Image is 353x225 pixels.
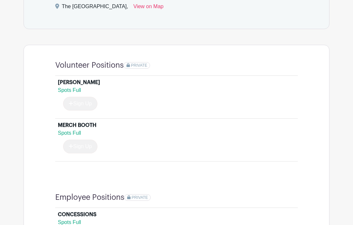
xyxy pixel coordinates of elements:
span: PRIVATE [131,63,147,68]
h4: Employee Positions [55,193,124,202]
div: CONCESSIONS [58,211,96,218]
div: The [GEOGRAPHIC_DATA], [62,3,128,13]
a: View on Map [133,3,163,13]
span: Spots Full [58,87,81,93]
div: MERCH BOOTH [58,121,96,129]
div: [PERSON_NAME] [58,78,100,86]
span: PRIVATE [132,195,148,200]
span: Spots Full [58,219,81,225]
span: Spots Full [58,130,81,136]
h4: Volunteer Positions [55,61,124,70]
